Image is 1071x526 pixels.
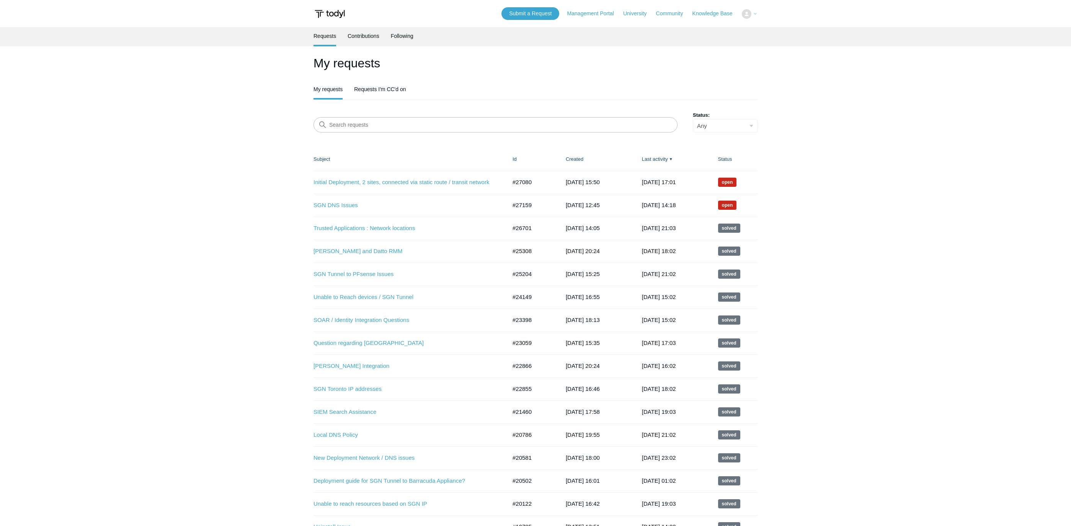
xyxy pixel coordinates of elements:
time: 2024-10-16T19:55:26+00:00 [566,431,600,438]
span: This request has been solved [718,407,740,417]
span: This request has been solved [718,224,740,233]
span: ▼ [669,156,673,162]
a: SGN DNS Issues [313,201,495,210]
a: Community [656,10,691,18]
time: 2024-12-09T19:03:11+00:00 [642,408,676,415]
time: 2025-08-06T15:50:11+00:00 [566,179,600,185]
span: This request has been solved [718,476,740,485]
a: SGN Toronto IP addresses [313,385,495,394]
a: University [623,10,654,18]
span: We are working on a response for you [718,178,737,187]
span: This request has been solved [718,292,740,302]
span: This request has been solved [718,453,740,462]
a: Initial Deployment, 2 sites, connected via static route / transit network [313,178,495,187]
td: #27159 [505,194,558,217]
th: Status [710,148,758,171]
a: SGN Tunnel to PFsense Issues [313,270,495,279]
a: Deployment guide for SGN Tunnel to Barracuda Appliance? [313,477,495,485]
span: This request has been solved [718,338,740,348]
span: This request has been solved [718,315,740,325]
a: Management Portal [567,10,622,18]
td: #25308 [505,240,558,263]
span: This request has been solved [718,361,740,371]
time: 2025-05-08T15:02:52+00:00 [642,294,676,300]
span: This request has been solved [718,247,740,256]
a: Local DNS Policy [313,431,495,439]
span: This request has been solved [718,430,740,439]
time: 2025-07-24T14:05:04+00:00 [566,225,600,231]
img: Todyl Support Center Help Center home page [313,7,346,21]
time: 2024-11-01T01:02:03+00:00 [642,477,676,484]
time: 2024-11-04T23:02:11+00:00 [642,454,676,461]
time: 2025-03-11T17:03:02+00:00 [642,340,676,346]
td: #23059 [505,332,558,354]
a: Requests I'm CC'd on [354,80,406,98]
input: Search requests [313,117,678,132]
time: 2024-10-02T16:01:36+00:00 [566,477,600,484]
time: 2025-02-07T20:24:29+00:00 [566,363,600,369]
a: [PERSON_NAME] Integration [313,362,495,371]
td: #21460 [505,400,558,423]
a: Last activity▼ [642,156,668,162]
time: 2025-02-27T18:02:35+00:00 [642,386,676,392]
a: Requests [313,27,336,45]
td: #20502 [505,469,558,492]
td: #27080 [505,171,558,194]
span: We are working on a response for you [718,201,737,210]
span: This request has been solved [718,499,740,508]
a: Created [566,156,583,162]
time: 2025-03-09T16:02:14+00:00 [642,363,676,369]
time: 2025-05-30T15:25:50+00:00 [566,271,600,277]
time: 2025-03-05T18:13:17+00:00 [566,317,600,323]
a: Unable to reach resources based on SGN IP [313,500,495,508]
label: Status: [693,111,758,119]
span: This request has been solved [718,384,740,394]
td: #25204 [505,263,558,286]
td: #20786 [505,423,558,446]
td: #24149 [505,286,558,309]
a: My requests [313,80,343,98]
span: This request has been solved [718,270,740,279]
time: 2024-09-12T16:42:18+00:00 [566,500,600,507]
time: 2025-02-07T16:46:46+00:00 [566,386,600,392]
time: 2025-06-04T20:24:51+00:00 [566,248,600,254]
time: 2024-11-19T17:58:12+00:00 [566,408,600,415]
a: New Deployment Network / DNS issues [313,454,495,462]
time: 2025-08-11T14:18:14+00:00 [642,202,676,208]
td: #20581 [505,446,558,469]
time: 2025-07-09T18:02:33+00:00 [642,248,676,254]
th: Id [505,148,558,171]
time: 2025-04-09T16:55:50+00:00 [566,294,600,300]
a: Knowledge Base [692,10,740,18]
time: 2025-04-02T15:02:36+00:00 [642,317,676,323]
h1: My requests [313,54,758,72]
time: 2024-11-05T21:02:38+00:00 [642,431,676,438]
time: 2024-10-03T19:03:05+00:00 [642,500,676,507]
a: Following [391,27,413,45]
a: Question regarding [GEOGRAPHIC_DATA] [313,339,495,348]
th: Subject [313,148,505,171]
a: Unable to Reach devices / SGN Tunnel [313,293,495,302]
a: Submit a Request [501,7,559,20]
td: #23398 [505,309,558,332]
a: SOAR / Identity Integration Questions [313,316,495,325]
td: #22866 [505,354,558,377]
time: 2025-06-24T21:02:41+00:00 [642,271,676,277]
a: Contributions [348,27,379,45]
time: 2025-02-19T15:35:50+00:00 [566,340,600,346]
time: 2024-10-04T18:00:58+00:00 [566,454,600,461]
time: 2025-08-08T12:45:31+00:00 [566,202,600,208]
td: #26701 [505,217,558,240]
a: [PERSON_NAME] and Datto RMM [313,247,495,256]
time: 2025-08-14T17:01:50+00:00 [642,179,676,185]
td: #20122 [505,492,558,515]
time: 2025-08-05T21:03:01+00:00 [642,225,676,231]
td: #22855 [505,377,558,400]
a: SIEM Search Assistance [313,408,495,417]
a: Trusted Applications : Network locations [313,224,495,233]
